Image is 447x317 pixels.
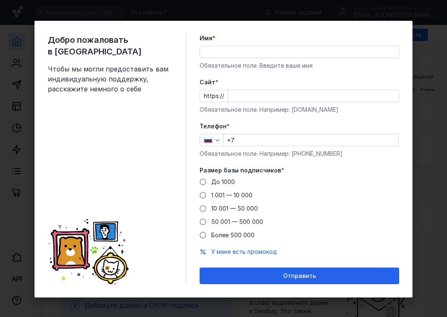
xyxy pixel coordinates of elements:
span: Телефон [200,122,227,130]
button: У меня есть промокод [211,248,277,256]
span: 1 001 — 10 000 [211,192,252,199]
span: Размер базы подписчиков [200,166,281,174]
span: 50 001 — 500 000 [211,218,263,225]
div: Обязательное поле. Введите ваше имя [200,61,399,70]
button: Отправить [200,268,399,284]
span: До 1000 [211,178,235,185]
span: 10 001 — 50 000 [211,205,258,212]
span: Cайт [200,78,215,86]
div: Обязательное поле. Например: [DOMAIN_NAME] [200,106,399,114]
span: Отправить [283,273,316,280]
span: Добро пожаловать в [GEOGRAPHIC_DATA] [48,34,173,57]
span: Более 500 000 [211,231,254,238]
span: Имя [200,34,212,42]
span: Чтобы мы могли предоставить вам индивидуальную поддержку, расскажите немного о себе [48,64,173,94]
div: Обязательное поле. Например: [PHONE_NUMBER] [200,150,399,158]
span: У меня есть промокод [211,248,277,255]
